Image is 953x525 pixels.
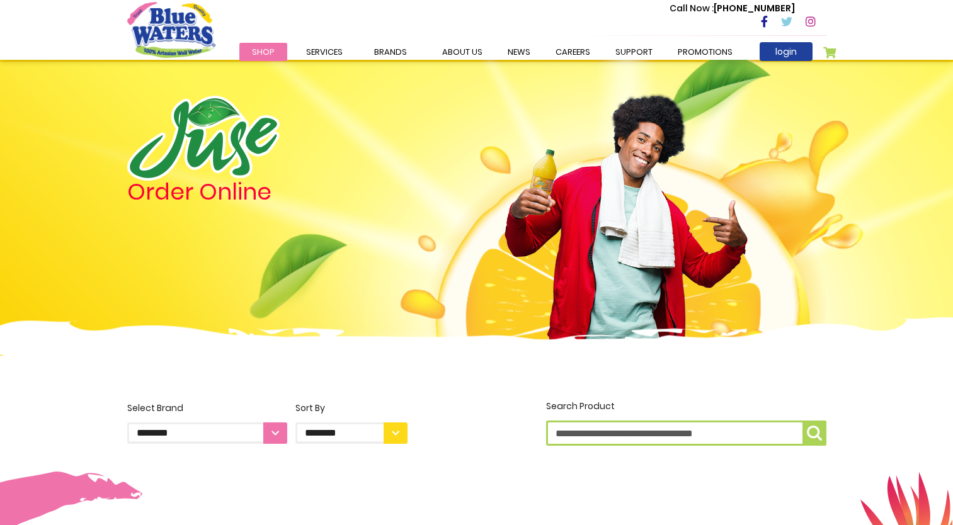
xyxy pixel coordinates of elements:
[495,43,543,61] a: News
[503,72,749,342] img: man.png
[374,46,407,58] span: Brands
[670,2,714,14] span: Call Now :
[295,402,408,415] div: Sort By
[807,426,822,441] img: search-icon.png
[665,43,745,61] a: Promotions
[127,181,408,203] h4: Order Online
[252,46,275,58] span: Shop
[546,421,826,446] input: Search Product
[543,43,603,61] a: careers
[295,422,408,444] select: Sort By
[546,400,826,446] label: Search Product
[760,42,813,61] a: login
[603,43,665,61] a: support
[802,421,826,446] button: Search Product
[127,402,287,444] label: Select Brand
[306,46,343,58] span: Services
[430,43,495,61] a: about us
[127,96,280,181] img: logo
[127,2,215,57] a: store logo
[670,2,795,15] p: [PHONE_NUMBER]
[127,422,287,444] select: Select Brand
